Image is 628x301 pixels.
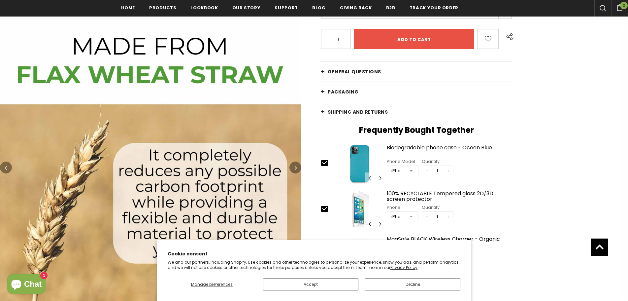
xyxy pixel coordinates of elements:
span: B2B [386,5,395,11]
span: PACKAGING [328,89,359,95]
div: Quantity [422,204,453,211]
div: iPhone 11 PRO MAX [391,168,405,174]
span: Manage preferences [191,282,233,287]
img: iPhone 11 Pro Ocean Blue BIodegradable Case [334,143,385,184]
a: General Questions [321,62,512,82]
span: General Questions [328,68,381,75]
p: We and our partners, including Shopify, use cookies and other technologies to personalize your ex... [168,260,461,270]
span: Shipping and returns [328,109,388,115]
button: Manage preferences [168,279,256,290]
span: Giving back [340,5,372,11]
a: 100% RECYCLABLE Tempered glass 2D/3D screen protector [387,191,512,202]
button: Accept [263,279,358,290]
span: Lookbook [190,5,218,11]
div: Phone Model [387,158,418,165]
div: Quantity [422,158,453,165]
span: Products [149,5,176,11]
div: iPhone 6/6S/7/8/SE2/SE3 [391,213,405,220]
h2: Cookie consent [168,250,461,257]
input: Add to cart [354,29,474,49]
span: Blog [312,5,326,11]
a: Shipping and returns [321,102,512,122]
img: MagSafe BLACK Wireless Charger - Organic image 0 [334,235,385,276]
a: MagSafe BLACK Wireless Charger - Organic [387,236,512,248]
span: Home [121,5,135,11]
span: 0 [620,2,628,9]
span: support [275,5,298,11]
span: − [422,166,432,176]
span: − [422,212,432,222]
a: 0 [611,3,628,11]
button: Decline [365,279,460,290]
a: PACKAGING [321,82,512,102]
img: Screen Protector iPhone SE 2 [334,189,385,230]
a: Biodegradable phone case - Ocean Blue [387,145,512,156]
span: + [443,212,453,222]
span: + [443,166,453,176]
div: Phone [387,204,418,211]
h2: Frequently Bought Together [321,125,512,135]
span: Our Story [232,5,261,11]
span: Track your order [410,5,458,11]
a: Privacy Policy [390,265,417,270]
inbox-online-store-chat: Shopify online store chat [5,274,48,296]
